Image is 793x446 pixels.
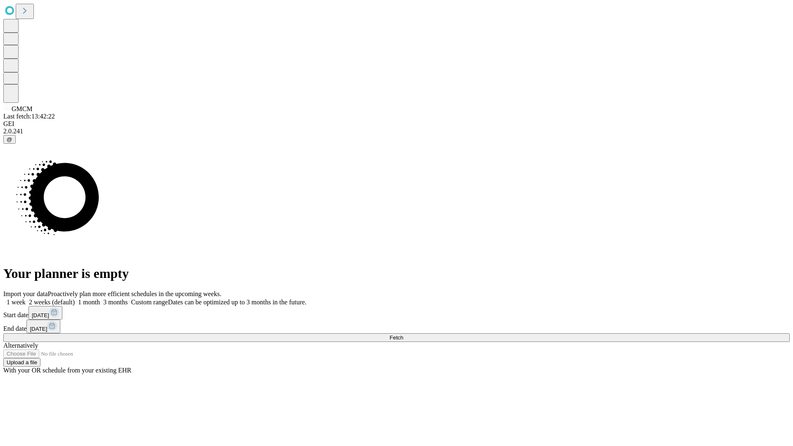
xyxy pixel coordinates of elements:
[103,299,128,306] span: 3 months
[26,320,60,333] button: [DATE]
[30,326,47,332] span: [DATE]
[48,290,221,297] span: Proactively plan more efficient schedules in the upcoming weeks.
[389,334,403,341] span: Fetch
[3,120,790,128] div: GEI
[3,358,40,367] button: Upload a file
[3,113,55,120] span: Last fetch: 13:42:22
[3,135,16,144] button: @
[7,136,12,142] span: @
[32,312,49,318] span: [DATE]
[168,299,306,306] span: Dates can be optimized up to 3 months in the future.
[3,290,48,297] span: Import your data
[3,367,131,374] span: With your OR schedule from your existing EHR
[3,320,790,333] div: End date
[29,299,75,306] span: 2 weeks (default)
[12,105,33,112] span: GMCM
[131,299,168,306] span: Custom range
[78,299,100,306] span: 1 month
[3,306,790,320] div: Start date
[28,306,62,320] button: [DATE]
[3,333,790,342] button: Fetch
[3,128,790,135] div: 2.0.241
[3,266,790,281] h1: Your planner is empty
[7,299,26,306] span: 1 week
[3,342,38,349] span: Alternatively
